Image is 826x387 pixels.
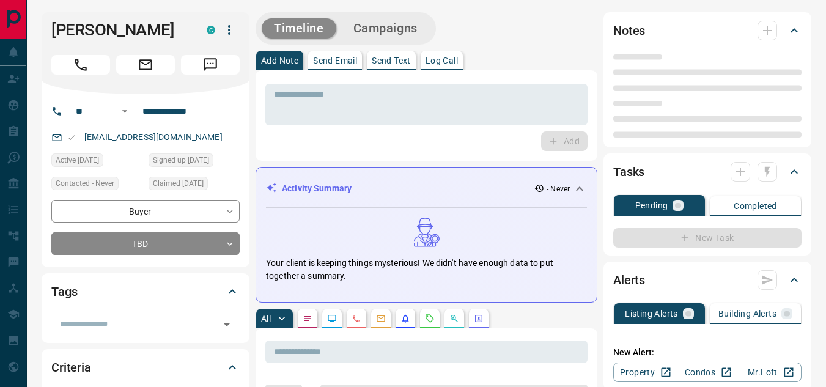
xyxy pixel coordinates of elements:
[635,201,668,210] p: Pending
[51,200,240,223] div: Buyer
[625,309,678,318] p: Listing Alerts
[282,182,352,195] p: Activity Summary
[372,56,411,65] p: Send Text
[51,277,240,306] div: Tags
[547,183,570,194] p: - Never
[613,363,676,382] a: Property
[734,202,777,210] p: Completed
[449,314,459,323] svg: Opportunities
[303,314,312,323] svg: Notes
[425,314,435,323] svg: Requests
[153,177,204,190] span: Claimed [DATE]
[313,56,357,65] p: Send Email
[266,257,587,282] p: Your client is keeping things mysterious! We didn't have enough data to put together a summary.
[51,282,77,301] h2: Tags
[739,363,802,382] a: Mr.Loft
[376,314,386,323] svg: Emails
[261,314,271,323] p: All
[613,270,645,290] h2: Alerts
[400,314,410,323] svg: Listing Alerts
[149,153,240,171] div: Fri May 21 2021
[613,265,802,295] div: Alerts
[718,309,776,318] p: Building Alerts
[613,346,802,359] p: New Alert:
[327,314,337,323] svg: Lead Browsing Activity
[56,154,99,166] span: Active [DATE]
[149,177,240,194] div: Thu Apr 04 2024
[51,353,240,382] div: Criteria
[67,133,76,142] svg: Email Valid
[352,314,361,323] svg: Calls
[426,56,458,65] p: Log Call
[117,104,132,119] button: Open
[51,55,110,75] span: Call
[218,316,235,333] button: Open
[51,358,91,377] h2: Criteria
[261,56,298,65] p: Add Note
[613,16,802,45] div: Notes
[84,132,223,142] a: [EMAIL_ADDRESS][DOMAIN_NAME]
[116,55,175,75] span: Email
[613,21,645,40] h2: Notes
[51,153,142,171] div: Sat Apr 13 2024
[262,18,336,39] button: Timeline
[676,363,739,382] a: Condos
[153,154,209,166] span: Signed up [DATE]
[613,162,644,182] h2: Tasks
[474,314,484,323] svg: Agent Actions
[56,177,114,190] span: Contacted - Never
[266,177,587,200] div: Activity Summary- Never
[613,157,802,186] div: Tasks
[51,20,188,40] h1: [PERSON_NAME]
[51,232,240,255] div: TBD
[181,55,240,75] span: Message
[341,18,430,39] button: Campaigns
[207,26,215,34] div: condos.ca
